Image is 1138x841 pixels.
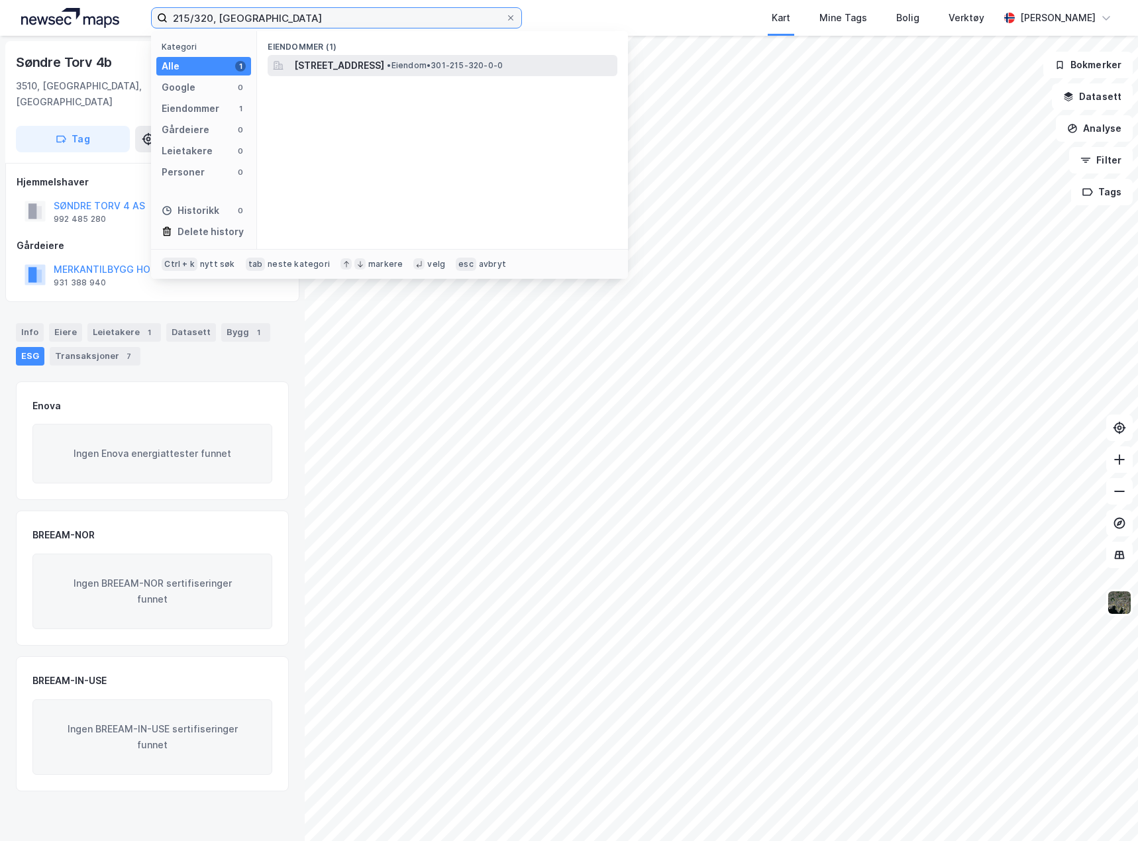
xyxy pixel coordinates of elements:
[235,146,246,156] div: 0
[235,82,246,93] div: 0
[162,79,195,95] div: Google
[32,554,272,629] div: Ingen BREEAM-NOR sertifiseringer funnet
[1056,115,1133,142] button: Analyse
[32,398,61,414] div: Enova
[32,673,107,689] div: BREEAM-IN-USE
[166,323,216,342] div: Datasett
[54,277,106,288] div: 931 388 940
[387,60,503,71] span: Eiendom • 301-215-320-0-0
[162,258,197,271] div: Ctrl + k
[819,10,867,26] div: Mine Tags
[162,122,209,138] div: Gårdeiere
[427,259,445,270] div: velg
[257,31,628,55] div: Eiendommer (1)
[54,214,106,224] div: 992 485 280
[221,323,270,342] div: Bygg
[1107,590,1132,615] img: 9k=
[162,203,219,219] div: Historikk
[32,699,272,775] div: Ingen BREEAM-IN-USE sertifiseringer funnet
[1052,83,1133,110] button: Datasett
[235,61,246,72] div: 1
[235,167,246,177] div: 0
[456,258,476,271] div: esc
[294,58,384,74] span: [STREET_ADDRESS]
[368,259,403,270] div: markere
[162,143,213,159] div: Leietakere
[50,347,140,366] div: Transaksjoner
[87,323,161,342] div: Leietakere
[32,424,272,483] div: Ingen Enova energiattester funnet
[1069,147,1133,173] button: Filter
[235,103,246,114] div: 1
[162,101,219,117] div: Eiendommer
[162,164,205,180] div: Personer
[252,326,265,339] div: 1
[178,224,244,240] div: Delete history
[1072,777,1138,841] iframe: Chat Widget
[162,58,180,74] div: Alle
[142,326,156,339] div: 1
[235,205,246,216] div: 0
[200,259,235,270] div: nytt søk
[17,174,288,190] div: Hjemmelshaver
[16,78,211,110] div: 3510, [GEOGRAPHIC_DATA], [GEOGRAPHIC_DATA]
[896,10,919,26] div: Bolig
[162,42,251,52] div: Kategori
[17,238,288,254] div: Gårdeiere
[21,8,119,28] img: logo.a4113a55bc3d86da70a041830d287a7e.svg
[1043,52,1133,78] button: Bokmerker
[1072,777,1138,841] div: Kontrollprogram for chat
[479,259,506,270] div: avbryt
[168,8,505,28] input: Søk på adresse, matrikkel, gårdeiere, leietakere eller personer
[16,323,44,342] div: Info
[122,350,135,363] div: 7
[772,10,790,26] div: Kart
[1071,179,1133,205] button: Tags
[16,52,115,73] div: Søndre Torv 4b
[268,259,330,270] div: neste kategori
[246,258,266,271] div: tab
[235,124,246,135] div: 0
[49,323,82,342] div: Eiere
[1020,10,1096,26] div: [PERSON_NAME]
[16,126,130,152] button: Tag
[16,347,44,366] div: ESG
[949,10,984,26] div: Verktøy
[387,60,391,70] span: •
[32,527,95,543] div: BREEAM-NOR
